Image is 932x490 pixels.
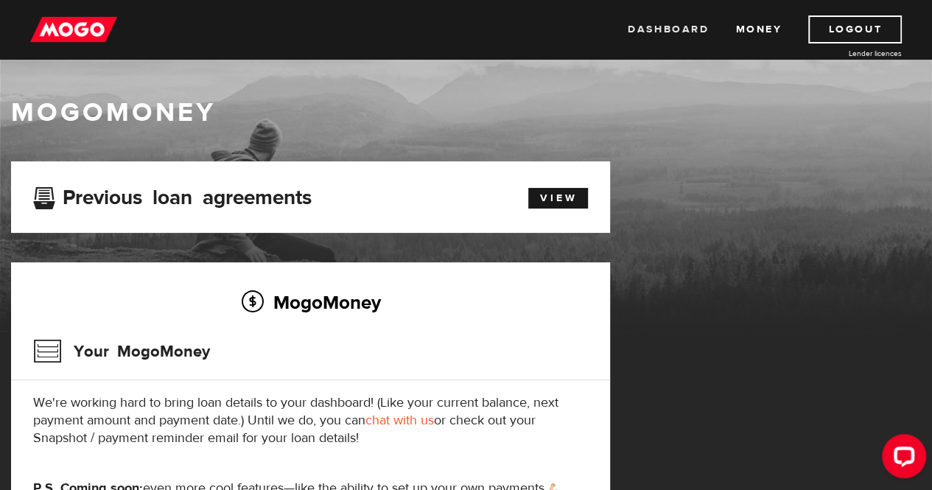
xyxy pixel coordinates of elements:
[33,332,210,371] h3: Your MogoMoney
[11,97,921,128] h1: MogoMoney
[33,394,588,447] p: We're working hard to bring loan details to your dashboard! (Like your current balance, next paym...
[33,287,588,318] h2: MogoMoney
[365,412,434,429] a: chat with us
[528,188,588,209] a: View
[30,15,117,43] img: mogo_logo-11ee424be714fa7cbb0f0f49df9e16ec.png
[735,15,782,43] a: Money
[808,15,902,43] a: Logout
[791,48,902,59] a: Lender licences
[628,15,709,43] a: Dashboard
[870,428,932,490] iframe: LiveChat chat widget
[33,186,312,205] h3: Previous loan agreements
